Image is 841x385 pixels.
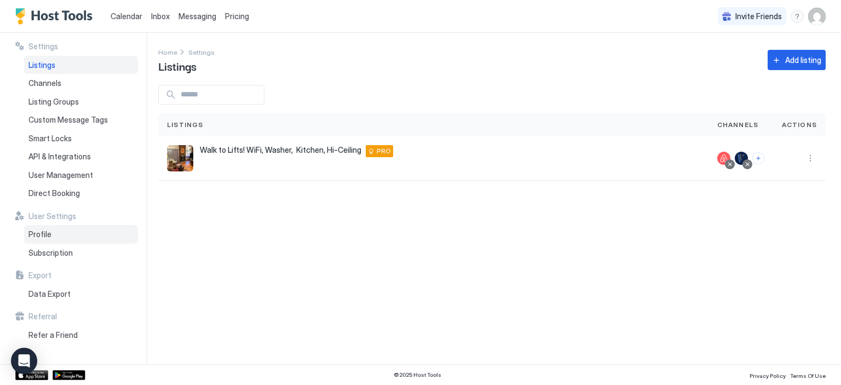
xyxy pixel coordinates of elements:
[24,93,138,111] a: Listing Groups
[167,120,204,130] span: Listings
[28,229,51,239] span: Profile
[377,146,391,156] span: PRO
[28,170,93,180] span: User Management
[24,147,138,166] a: API & Integrations
[167,145,193,171] div: listing image
[24,285,138,303] a: Data Export
[28,115,108,125] span: Custom Message Tags
[791,10,804,23] div: menu
[24,74,138,93] a: Channels
[717,120,759,130] span: Channels
[804,152,817,165] button: More options
[28,211,76,221] span: User Settings
[28,312,57,321] span: Referral
[24,184,138,203] a: Direct Booking
[188,46,215,58] div: Breadcrumb
[782,120,817,130] span: Actions
[15,370,48,380] a: App Store
[735,12,782,21] span: Invite Friends
[785,54,821,66] div: Add listing
[752,152,764,164] button: Connect channels
[808,8,826,25] div: User profile
[15,8,97,25] a: Host Tools Logo
[158,46,177,58] a: Home
[200,145,361,155] span: Walk to Lifts! WiFi, Washer, Kitchen, Hi-Ceiling
[28,271,51,280] span: Export
[28,134,72,143] span: Smart Locks
[804,152,817,165] div: menu
[24,111,138,129] a: Custom Message Tags
[24,225,138,244] a: Profile
[28,60,55,70] span: Listings
[28,330,78,340] span: Refer a Friend
[28,97,79,107] span: Listing Groups
[768,50,826,70] button: Add listing
[188,46,215,58] a: Settings
[28,289,71,299] span: Data Export
[111,12,142,21] span: Calendar
[176,85,264,104] input: Input Field
[24,56,138,74] a: Listings
[750,372,786,379] span: Privacy Policy
[24,244,138,262] a: Subscription
[178,10,216,22] a: Messaging
[53,370,85,380] a: Google Play Store
[750,369,786,381] a: Privacy Policy
[28,188,80,198] span: Direct Booking
[178,12,216,21] span: Messaging
[151,10,170,22] a: Inbox
[111,10,142,22] a: Calendar
[158,46,177,58] div: Breadcrumb
[24,129,138,148] a: Smart Locks
[790,369,826,381] a: Terms Of Use
[24,166,138,185] a: User Management
[225,12,249,21] span: Pricing
[158,48,177,56] span: Home
[28,78,61,88] span: Channels
[158,58,197,74] span: Listings
[394,371,441,378] span: © 2025 Host Tools
[24,326,138,344] a: Refer a Friend
[790,372,826,379] span: Terms Of Use
[28,152,91,162] span: API & Integrations
[188,48,215,56] span: Settings
[28,248,73,258] span: Subscription
[28,42,58,51] span: Settings
[11,348,37,374] div: Open Intercom Messenger
[151,12,170,21] span: Inbox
